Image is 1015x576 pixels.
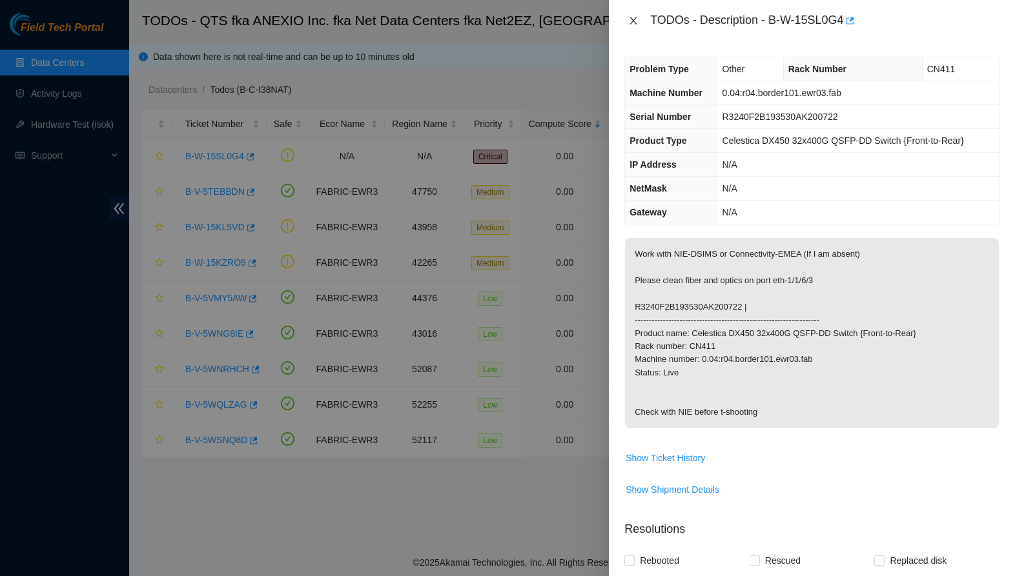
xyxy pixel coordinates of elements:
[722,159,737,170] span: N/A
[624,510,1000,538] p: Resolutions
[626,482,719,497] span: Show Shipment Details
[722,183,737,194] span: N/A
[885,550,952,571] span: Replaced disk
[722,207,737,217] span: N/A
[722,64,744,74] span: Other
[630,207,667,217] span: Gateway
[760,550,806,571] span: Rescued
[788,64,846,74] span: Rack Number
[650,10,1000,31] div: TODOs - Description - B-W-15SL0G4
[630,135,686,146] span: Product Type
[630,64,689,74] span: Problem Type
[628,15,639,26] span: close
[630,183,667,194] span: NetMask
[625,448,706,468] button: Show Ticket History
[927,64,956,74] span: CN411
[722,112,837,122] span: R3240F2B193530AK200722
[722,135,963,146] span: Celestica DX450 32x400G QSFP-DD Switch {Front-to-Rear}
[626,451,705,465] span: Show Ticket History
[625,238,999,428] p: Work with NIE-DSIMS or Connectivity-EMEA (If I am absent) Please clean fiber and optics on port e...
[625,479,720,500] button: Show Shipment Details
[722,88,841,98] span: 0.04:r04.border101.ewr03.fab
[630,112,691,122] span: Serial Number
[630,159,676,170] span: IP Address
[630,88,702,98] span: Machine Number
[624,15,642,27] button: Close
[635,550,684,571] span: Rebooted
